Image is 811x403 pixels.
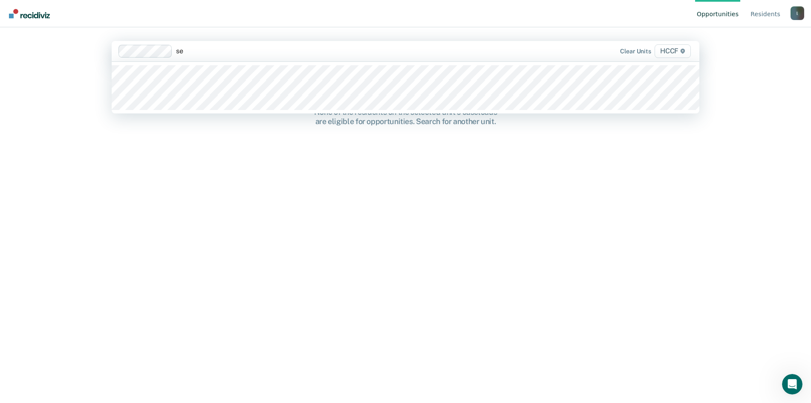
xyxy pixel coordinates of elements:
[791,6,804,20] button: Profile dropdown button
[269,107,542,126] div: None of the residents on the selected unit's caseloads are eligible for opportunities. Search for...
[620,48,651,55] div: Clear units
[655,44,691,58] span: HCCF
[782,374,802,394] iframe: Intercom live chat
[9,9,50,18] img: Recidiviz
[791,6,804,20] div: l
